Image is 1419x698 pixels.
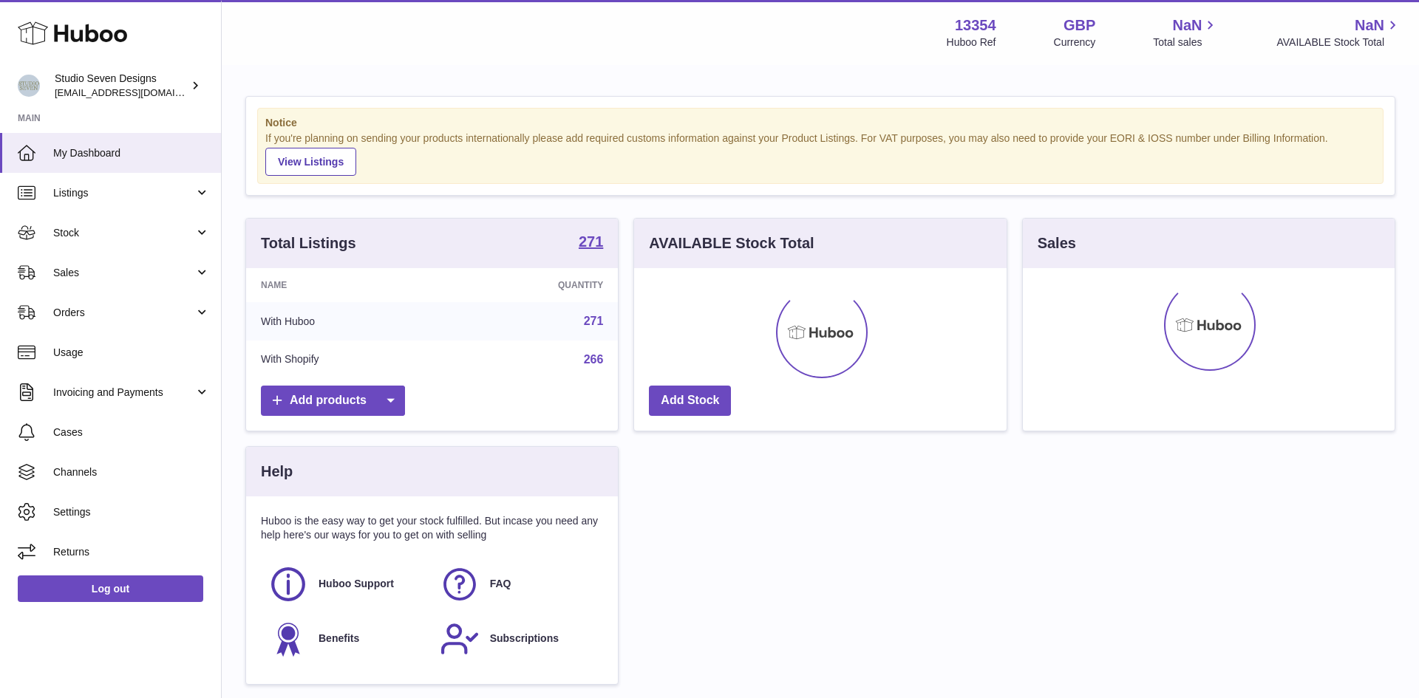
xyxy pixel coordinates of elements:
[55,86,217,98] span: [EMAIL_ADDRESS][DOMAIN_NAME]
[1064,16,1095,35] strong: GBP
[268,564,425,604] a: Huboo Support
[53,226,194,240] span: Stock
[1054,35,1096,49] div: Currency
[1276,16,1401,49] a: NaN AVAILABLE Stock Total
[246,302,446,341] td: With Huboo
[261,462,293,482] h3: Help
[955,16,996,35] strong: 13354
[1172,16,1202,35] span: NaN
[53,386,194,400] span: Invoicing and Payments
[1153,35,1219,49] span: Total sales
[53,545,210,559] span: Returns
[53,146,210,160] span: My Dashboard
[53,306,194,320] span: Orders
[265,131,1375,176] div: If you're planning on sending your products internationally please add required customs informati...
[649,233,814,253] h3: AVAILABLE Stock Total
[246,341,446,379] td: With Shopify
[18,75,40,97] img: internalAdmin-13354@internal.huboo.com
[265,116,1375,130] strong: Notice
[53,266,194,280] span: Sales
[490,632,559,646] span: Subscriptions
[55,72,188,100] div: Studio Seven Designs
[1153,16,1219,49] a: NaN Total sales
[584,353,604,366] a: 266
[53,346,210,360] span: Usage
[649,386,731,416] a: Add Stock
[446,268,618,302] th: Quantity
[319,577,394,591] span: Huboo Support
[246,268,446,302] th: Name
[1038,233,1076,253] h3: Sales
[261,233,356,253] h3: Total Listings
[490,577,511,591] span: FAQ
[440,619,596,659] a: Subscriptions
[18,575,203,602] a: Log out
[579,234,603,252] a: 271
[261,514,603,542] p: Huboo is the easy way to get your stock fulfilled. But incase you need any help here's our ways f...
[265,148,356,176] a: View Listings
[579,234,603,249] strong: 271
[947,35,996,49] div: Huboo Ref
[1355,16,1384,35] span: NaN
[53,465,210,479] span: Channels
[261,386,405,416] a: Add products
[584,315,604,327] a: 271
[268,619,425,659] a: Benefits
[319,632,359,646] span: Benefits
[440,564,596,604] a: FAQ
[53,186,194,200] span: Listings
[1276,35,1401,49] span: AVAILABLE Stock Total
[53,425,210,439] span: Cases
[53,505,210,519] span: Settings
